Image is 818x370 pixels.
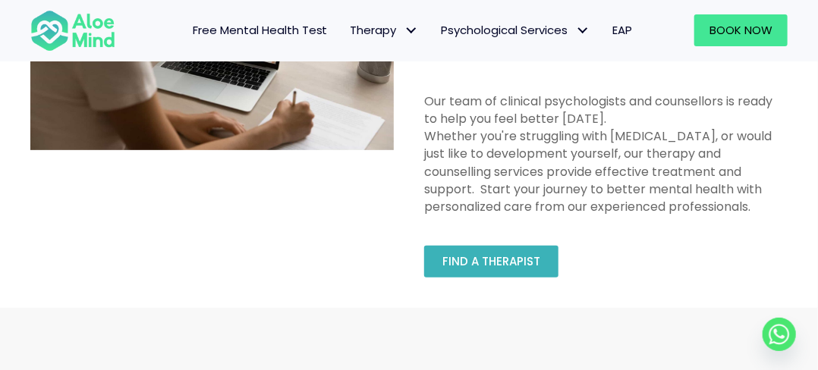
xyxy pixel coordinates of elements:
[30,9,115,52] img: Aloe mind Logo
[339,14,430,46] a: TherapyTherapy: submenu
[193,22,328,38] span: Free Mental Health Test
[351,22,419,38] span: Therapy
[602,14,644,46] a: EAP
[430,14,602,46] a: Psychological ServicesPsychological Services: submenu
[131,14,643,46] nav: Menu
[442,22,590,38] span: Psychological Services
[613,22,633,38] span: EAP
[763,318,796,351] a: Whatsapp
[401,20,423,42] span: Therapy: submenu
[442,253,540,269] span: Find a therapist
[424,246,558,277] a: Find a therapist
[424,127,788,215] div: Whether you're struggling with [MEDICAL_DATA], or would just like to development yourself, our th...
[709,22,772,38] span: Book Now
[181,14,339,46] a: Free Mental Health Test
[572,20,594,42] span: Psychological Services: submenu
[694,14,788,46] a: Book Now
[424,92,788,127] div: Our team of clinical psychologists and counsellors is ready to help you feel better [DATE].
